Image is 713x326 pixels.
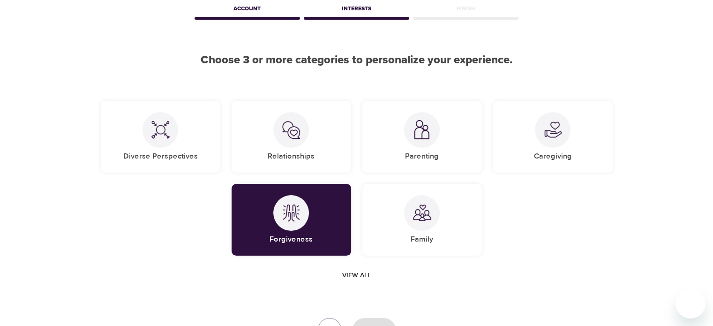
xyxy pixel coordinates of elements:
[123,152,198,161] h5: Diverse Perspectives
[101,53,613,67] h2: Choose 3 or more categories to personalize your experience.
[405,152,439,161] h5: Parenting
[232,184,351,256] div: ForgivenessForgiveness
[493,101,613,173] div: CaregivingCaregiving
[268,152,315,161] h5: Relationships
[411,235,433,244] h5: Family
[282,204,300,222] img: Forgiveness
[413,204,431,222] img: Family
[534,152,572,161] h5: Caregiving
[362,101,482,173] div: ParentingParenting
[270,235,313,244] h5: Forgiveness
[101,101,220,173] div: Diverse PerspectivesDiverse Perspectives
[282,121,300,139] img: Relationships
[675,288,705,318] iframe: Button to launch messaging window
[413,120,431,139] img: Parenting
[232,101,351,173] div: RelationshipsRelationships
[543,121,562,139] img: Caregiving
[362,184,482,256] div: FamilyFamily
[338,267,375,284] button: View all
[342,270,371,281] span: View all
[151,121,170,139] img: Diverse Perspectives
